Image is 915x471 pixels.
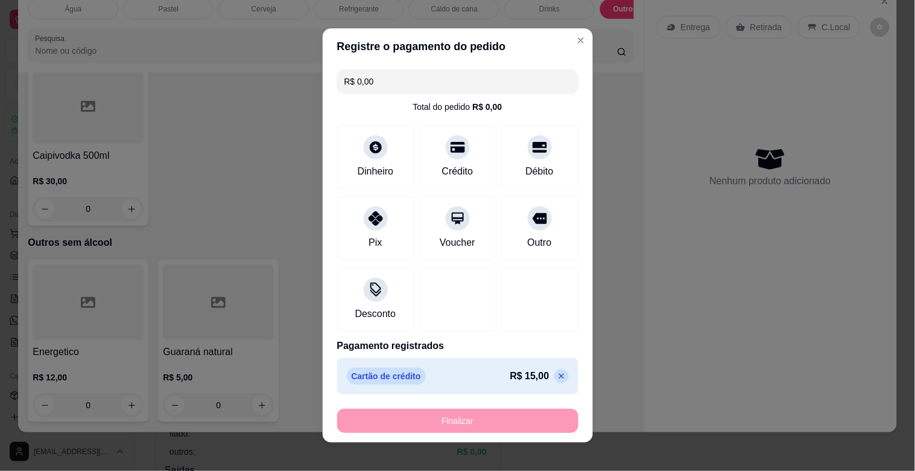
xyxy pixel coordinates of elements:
p: Pagamento registrados [337,339,578,353]
div: Pix [369,235,382,250]
div: Crédito [442,164,473,179]
div: Desconto [355,307,396,321]
div: Outro [527,235,551,250]
p: Cartão de crédito [347,368,426,385]
p: R$ 15,00 [510,369,549,383]
input: Ex.: hambúrguer de cordeiro [344,69,571,94]
div: Dinheiro [358,164,394,179]
div: R$ 0,00 [472,101,502,113]
div: Débito [525,164,553,179]
div: Voucher [440,235,475,250]
header: Registre o pagamento do pedido [323,28,593,65]
button: Close [571,31,590,50]
div: Total do pedido [413,101,502,113]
